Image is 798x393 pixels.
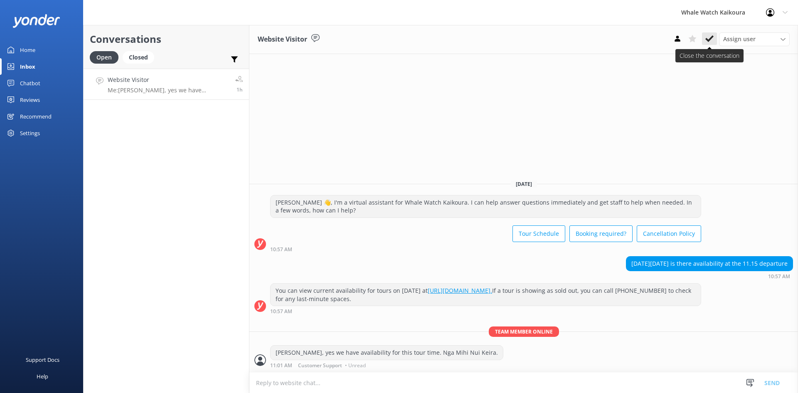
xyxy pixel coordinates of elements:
div: You can view current availability for tours on [DATE] at If a tour is showing as sold out, you ca... [271,284,701,306]
strong: 10:57 AM [768,274,790,279]
div: [DATE][DATE] is there availability at the 11.15 departure [626,257,793,271]
div: Closed [123,51,154,64]
div: Support Docs [26,351,59,368]
div: Open [90,51,118,64]
a: Open [90,52,123,62]
span: Aug 23 2025 11:01am (UTC +12:00) Pacific/Auckland [236,86,243,93]
div: Reviews [20,91,40,108]
h4: Website Visitor [108,75,229,84]
span: [DATE] [511,180,537,188]
div: Aug 23 2025 11:01am (UTC +12:00) Pacific/Auckland [270,362,503,368]
h3: Website Visitor [258,34,307,45]
div: Recommend [20,108,52,125]
div: Inbox [20,58,35,75]
button: Cancellation Policy [637,225,701,242]
div: [PERSON_NAME] 👋, I'm a virtual assistant for Whale Watch Kaikoura. I can help answer questions im... [271,195,701,218]
button: Booking required? [569,225,633,242]
h2: Conversations [90,31,243,47]
div: Aug 23 2025 10:57am (UTC +12:00) Pacific/Auckland [270,246,701,252]
span: Customer Support [298,363,342,368]
strong: 10:57 AM [270,247,292,252]
strong: 11:01 AM [270,363,292,368]
div: Aug 23 2025 10:57am (UTC +12:00) Pacific/Auckland [626,273,793,279]
div: Chatbot [20,75,40,91]
span: Assign user [723,35,756,44]
div: Aug 23 2025 10:57am (UTC +12:00) Pacific/Auckland [270,308,701,314]
div: Settings [20,125,40,141]
a: [URL][DOMAIN_NAME]. [428,287,492,294]
div: [PERSON_NAME], yes we have availability for this tour time. Nga Mihi Nui Keira. [271,346,503,360]
img: yonder-white-logo.png [12,14,60,28]
div: Home [20,42,35,58]
span: • Unread [345,363,366,368]
div: Assign User [719,32,790,46]
a: Closed [123,52,158,62]
a: Website VisitorMe:[PERSON_NAME], yes we have availability for this tour time. Nga Mihi Nui Keira.1h [84,69,249,100]
strong: 10:57 AM [270,309,292,314]
p: Me: [PERSON_NAME], yes we have availability for this tour time. Nga Mihi Nui Keira. [108,87,229,94]
span: Team member online [489,326,559,337]
button: Tour Schedule [512,225,565,242]
div: Help [37,368,48,385]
